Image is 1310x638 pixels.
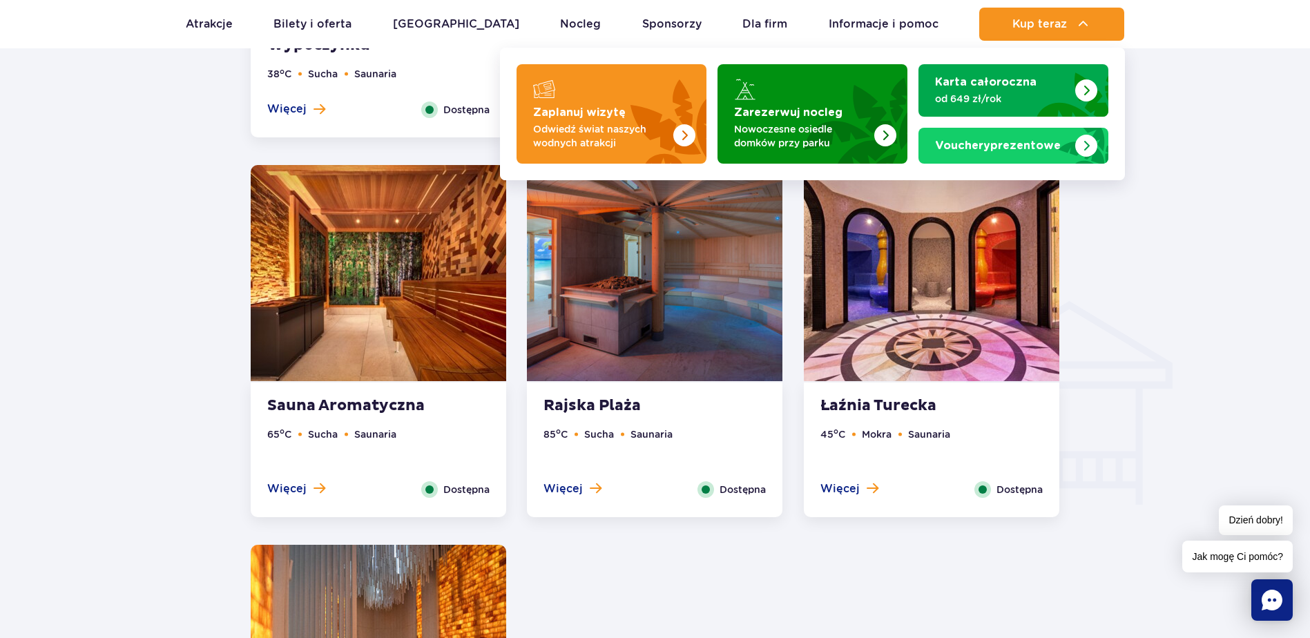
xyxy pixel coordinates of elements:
[308,427,338,442] li: Sucha
[267,66,291,81] li: 38 C
[935,140,990,151] span: Vouchery
[308,66,338,81] li: Sucha
[560,8,601,41] a: Nocleg
[543,427,568,442] li: 85 C
[533,107,626,118] strong: Zaplanuj wizytę
[556,427,561,436] sup: o
[354,66,396,81] li: Saunaria
[354,427,396,442] li: Saunaria
[820,481,878,496] button: Więcej
[251,165,506,381] img: Aroma Sauna
[267,481,325,496] button: Więcej
[829,8,938,41] a: Informacje i pomoc
[267,396,434,416] strong: Sauna Aromatyczna
[630,427,673,442] li: Saunaria
[1182,541,1293,572] span: Jak mogę Ci pomóc?
[584,427,614,442] li: Sucha
[267,101,325,117] button: Więcej
[280,427,285,436] sup: o
[742,8,787,41] a: Dla firm
[834,427,838,436] sup: o
[908,427,950,442] li: Saunaria
[267,427,291,442] li: 65 C
[820,481,860,496] span: Więcej
[533,122,668,150] p: Odwiedź świat naszych wodnych atrakcji
[734,107,842,118] strong: Zarezerwuj nocleg
[267,101,307,117] span: Więcej
[918,64,1108,117] a: Karta całoroczna
[804,165,1059,381] img: Turkish Sauna
[393,8,519,41] a: [GEOGRAPHIC_DATA]
[273,8,351,41] a: Bilety i oferta
[642,8,702,41] a: Sponsorzy
[1012,18,1067,30] span: Kup teraz
[267,481,307,496] span: Więcej
[918,128,1108,164] a: Vouchery prezentowe
[443,102,490,117] span: Dostępna
[820,427,845,442] li: 45 C
[517,64,706,164] a: Zaplanuj wizytę
[186,8,233,41] a: Atrakcje
[935,92,1070,106] p: od 649 zł/rok
[1219,505,1293,535] span: Dzień dobry!
[280,67,285,76] sup: o
[935,77,1037,88] strong: Karta całoroczna
[935,140,1061,151] strong: prezentowe
[717,64,907,164] a: Zarezerwuj nocleg
[443,482,490,497] span: Dostępna
[862,427,892,442] li: Mokra
[734,122,869,150] p: Nowoczesne osiedle domków przy parku
[979,8,1124,41] button: Kup teraz
[820,396,988,416] strong: Łaźnia Turecka
[527,165,782,381] img: Maledive Sauna
[720,482,766,497] span: Dostępna
[996,482,1043,497] span: Dostępna
[1251,579,1293,621] div: Chat
[543,396,711,416] strong: Rajska Plaża
[543,481,601,496] button: Więcej
[543,481,583,496] span: Więcej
